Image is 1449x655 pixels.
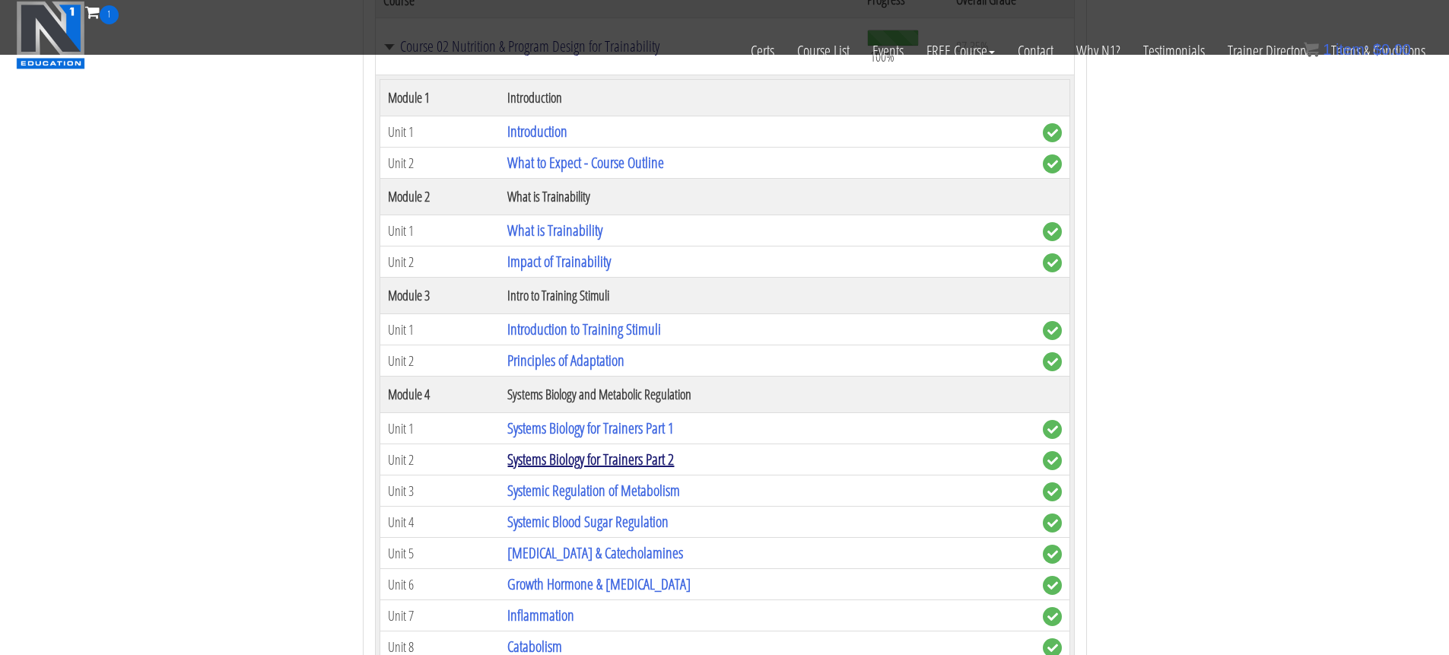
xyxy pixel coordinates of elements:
th: Module 1 [380,80,500,116]
a: Systems Biology for Trainers Part 1 [507,418,674,438]
td: Unit 1 [380,314,500,345]
th: What is Trainability [500,179,1034,215]
a: Events [861,24,915,78]
td: Unit 7 [380,600,500,631]
img: logo_orange.svg [24,24,37,37]
th: Module 2 [380,179,500,215]
a: Introduction to Training Stimuli [507,319,661,339]
span: $ [1373,41,1381,58]
td: Unit 2 [380,246,500,278]
span: complete [1043,123,1062,142]
a: Systemic Blood Sugar Regulation [507,511,669,532]
td: Unit 1 [380,413,500,444]
img: tab_keywords_by_traffic_grey.svg [151,88,164,100]
a: What to Expect - Course Outline [507,152,664,173]
a: Trainer Directory [1216,24,1320,78]
span: complete [1043,321,1062,340]
span: 1 [1323,41,1331,58]
td: Unit 4 [380,507,500,538]
img: n1-education [16,1,85,69]
td: Unit 2 [380,345,500,377]
div: Domain Overview [58,90,136,100]
a: FREE Course [915,24,1006,78]
span: complete [1043,514,1062,533]
span: complete [1043,482,1062,501]
th: Systems Biology and Metabolic Regulation [500,377,1034,413]
div: v 4.0.25 [43,24,75,37]
span: complete [1043,222,1062,241]
span: complete [1043,451,1062,470]
span: complete [1043,154,1062,173]
a: Contact [1006,24,1065,78]
div: Keywords by Traffic [168,90,256,100]
td: Unit 5 [380,538,500,569]
td: Unit 2 [380,148,500,179]
th: Module 3 [380,278,500,314]
th: Introduction [500,80,1034,116]
span: complete [1043,607,1062,626]
a: [MEDICAL_DATA] & Catecholamines [507,542,683,563]
img: tab_domain_overview_orange.svg [41,88,53,100]
a: 1 [85,2,119,22]
img: icon11.png [1304,42,1319,57]
span: complete [1043,576,1062,595]
span: complete [1043,420,1062,439]
span: item: [1336,41,1368,58]
td: Unit 3 [380,475,500,507]
th: Module 4 [380,377,500,413]
a: Systems Biology for Trainers Part 2 [507,449,674,469]
a: Principles of Adaptation [507,350,624,370]
span: complete [1043,352,1062,371]
a: Testimonials [1132,24,1216,78]
a: 1 item: $0.00 [1304,41,1411,58]
a: Why N1? [1065,24,1132,78]
td: Unit 1 [380,215,500,246]
a: Certs [739,24,786,78]
div: Domain: [DOMAIN_NAME] [40,40,167,52]
span: complete [1043,545,1062,564]
a: Systemic Regulation of Metabolism [507,480,680,501]
a: Impact of Trainability [507,251,611,272]
a: What is Trainability [507,220,602,240]
a: Growth Hormone & [MEDICAL_DATA] [507,574,691,594]
a: Introduction [507,121,567,141]
th: Intro to Training Stimuli [500,278,1034,314]
a: Inflammation [507,605,574,625]
td: Unit 2 [380,444,500,475]
bdi: 0.00 [1373,41,1411,58]
span: 1 [100,5,119,24]
a: Terms & Conditions [1320,24,1437,78]
a: Course List [786,24,861,78]
td: Unit 6 [380,569,500,600]
td: Unit 1 [380,116,500,148]
span: complete [1043,253,1062,272]
img: website_grey.svg [24,40,37,52]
